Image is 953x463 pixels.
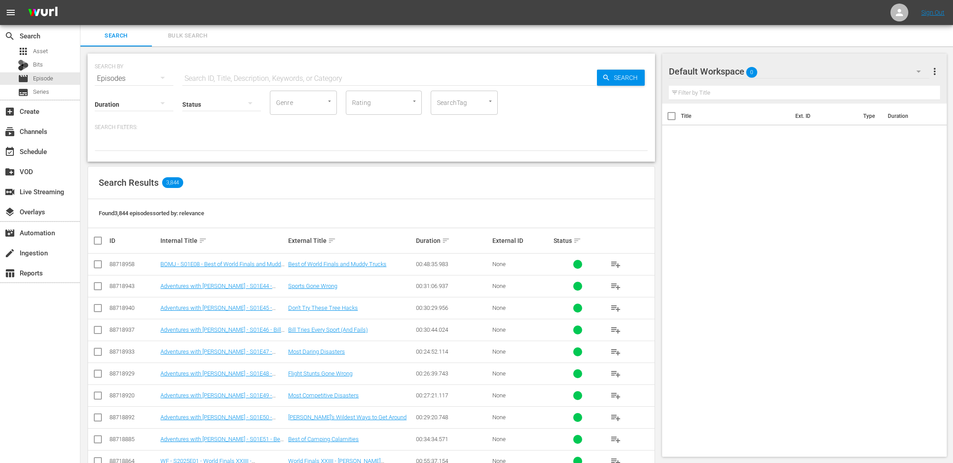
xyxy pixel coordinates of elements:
[416,304,490,311] div: 00:30:29.956
[33,88,49,96] span: Series
[18,46,29,57] span: Asset
[416,348,490,355] div: 00:24:52.114
[4,187,15,197] span: Live Streaming
[109,392,158,399] div: 88718920
[605,341,626,363] button: playlist_add
[492,348,551,355] div: None
[605,363,626,384] button: playlist_add
[554,235,602,246] div: Status
[33,47,48,56] span: Asset
[86,31,147,41] span: Search
[605,319,626,341] button: playlist_add
[157,31,218,41] span: Bulk Search
[4,31,15,42] span: Search
[95,124,648,131] p: Search Filters:
[4,268,15,279] span: Reports
[288,370,353,377] a: Flight Stunts Gone Wrong
[18,60,29,71] div: Bits
[95,66,173,91] div: Episodes
[160,261,285,274] a: BOMJ - S01E08 - Best of World Finals and Muddy Trucks
[605,275,626,297] button: playlist_add
[160,304,276,318] a: Adventures with [PERSON_NAME] - S01E45 - Don't Try These Tree Hacks
[610,390,621,401] span: playlist_add
[160,348,276,362] a: Adventures with [PERSON_NAME] - S01E47 - Most Daring Disasters
[416,283,490,289] div: 00:31:06.937
[416,392,490,399] div: 00:27:21.117
[288,235,413,246] div: External Title
[416,235,490,246] div: Duration
[492,392,551,399] div: None
[492,370,551,377] div: None
[416,326,490,333] div: 00:30:44.024
[610,281,621,292] span: playlist_add
[486,97,495,105] button: Open
[882,104,936,129] th: Duration
[18,87,29,98] span: Series
[492,326,551,333] div: None
[5,7,16,18] span: menu
[288,261,386,267] a: Best of World Finals and Muddy Trucks
[610,325,621,335] span: playlist_add
[4,167,15,177] span: VOD
[416,261,490,267] div: 00:48:35.983
[921,9,945,16] a: Sign Out
[4,207,15,217] span: Overlays
[109,348,158,355] div: 88718933
[109,326,158,333] div: 88718937
[109,261,158,267] div: 88718958
[858,104,882,129] th: Type
[160,235,285,246] div: Internal Title
[109,283,158,289] div: 88718943
[109,304,158,311] div: 88718940
[610,70,645,86] span: Search
[33,60,43,69] span: Bits
[160,414,279,427] a: Adventures with [PERSON_NAME] - S01E50 - [PERSON_NAME]’s Wildest Ways to Get Around
[109,436,158,442] div: 88718885
[605,407,626,428] button: playlist_add
[669,59,929,84] div: Default Workspace
[328,237,336,245] span: sort
[610,368,621,379] span: playlist_add
[160,436,285,449] a: Adventures with [PERSON_NAME] - S01E51 - Best of Camping Calamities
[160,326,285,340] a: Adventures with [PERSON_NAME] - S01E46 - Bill Tries Every Sport (And Fails)
[325,97,334,105] button: Open
[160,370,276,384] a: Adventures with [PERSON_NAME] - S01E48 - Flight Stunts Gone Wrong
[492,304,551,311] div: None
[790,104,858,129] th: Ext. ID
[681,104,790,129] th: Title
[288,304,358,311] a: Don't Try These Tree Hacks
[288,392,359,399] a: Most Competitive Disasters
[442,237,450,245] span: sort
[18,73,29,84] span: Episode
[4,106,15,117] span: Create
[610,346,621,357] span: playlist_add
[929,66,940,77] span: more_vert
[416,414,490,421] div: 00:29:20.748
[492,237,551,244] div: External ID
[605,429,626,450] button: playlist_add
[288,436,359,442] a: Best of Camping Calamities
[4,248,15,259] span: Ingestion
[746,63,757,82] span: 0
[605,385,626,406] button: playlist_add
[492,436,551,442] div: None
[410,97,419,105] button: Open
[33,74,53,83] span: Episode
[99,210,204,217] span: Found 3,844 episodes sorted by: relevance
[160,283,276,296] a: Adventures with [PERSON_NAME] - S01E44 - Sports Gone Wrong
[597,70,645,86] button: Search
[99,177,159,188] span: Search Results
[416,370,490,377] div: 00:26:39.743
[288,326,368,333] a: Bill Tries Every Sport (And Fails)
[4,146,15,157] span: Schedule
[162,177,183,188] span: 3,844
[573,237,581,245] span: sort
[109,414,158,421] div: 88718892
[610,259,621,270] span: playlist_add
[160,392,276,405] a: Adventures with [PERSON_NAME] - S01E49 - Most Competitive Disasters
[21,2,64,23] img: ans4CAIJ8jUAAAAAAAAAAAAAAAAAAAAAAAAgQb4GAAAAAAAAAAAAAAAAAAAAAAAAJMjXAAAAAAAAAAAAAAAAAAAAAAAAgAT5G...
[605,254,626,275] button: playlist_add
[288,348,345,355] a: Most Daring Disasters
[492,414,551,421] div: None
[929,61,940,82] button: more_vert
